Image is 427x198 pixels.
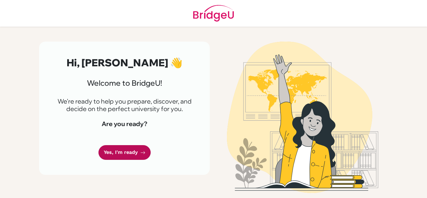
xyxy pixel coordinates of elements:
[54,79,195,88] h3: Welcome to BridgeU!
[54,57,195,69] h2: Hi, [PERSON_NAME] 👋
[54,98,195,113] p: We're ready to help you prepare, discover, and decide on the perfect university for you.
[98,145,151,160] a: Yes, I'm ready
[54,120,195,128] h4: Are you ready?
